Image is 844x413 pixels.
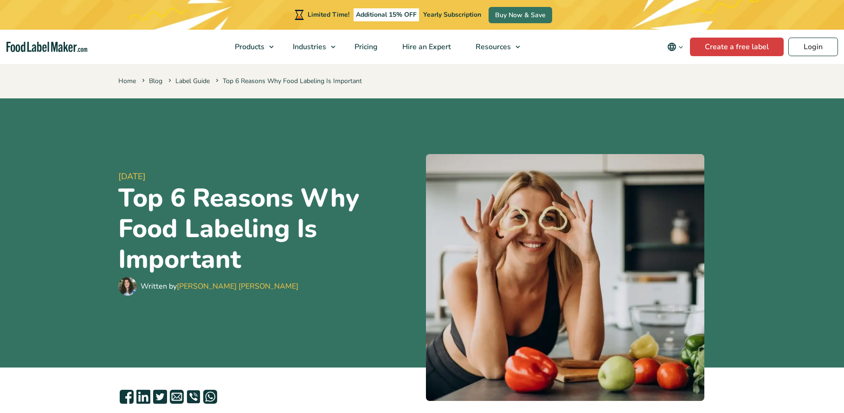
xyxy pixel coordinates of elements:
span: Hire an Expert [399,42,452,52]
span: Additional 15% OFF [354,8,419,21]
span: Limited Time! [308,10,349,19]
div: Written by [141,281,298,292]
h1: Top 6 Reasons Why Food Labeling Is Important [118,183,419,275]
span: Products [232,42,265,52]
a: Industries [281,30,340,64]
img: Maria Abi Hanna - Food Label Maker [118,277,137,296]
button: Change language [661,38,690,56]
a: Resources [464,30,525,64]
span: Resources [473,42,512,52]
a: Food Label Maker homepage [6,42,88,52]
a: Home [118,77,136,85]
span: [DATE] [118,170,419,183]
span: Industries [290,42,327,52]
span: Top 6 Reasons Why Food Labeling Is Important [214,77,362,85]
span: Pricing [352,42,379,52]
a: Blog [149,77,162,85]
a: Create a free label [690,38,784,56]
a: Hire an Expert [390,30,461,64]
a: Pricing [342,30,388,64]
a: Products [223,30,278,64]
a: [PERSON_NAME] [PERSON_NAME] [177,281,298,291]
a: Login [788,38,838,56]
a: Label Guide [175,77,210,85]
span: Yearly Subscription [423,10,481,19]
a: Buy Now & Save [489,7,552,23]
